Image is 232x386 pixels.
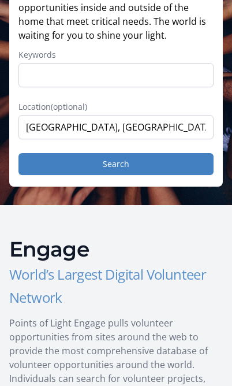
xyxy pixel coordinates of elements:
[18,101,214,113] label: Location
[9,237,223,261] h2: Engage
[18,49,214,61] label: Keywords
[18,115,214,139] input: Enter a location
[9,263,223,309] h3: World’s Largest Digital Volunteer Network
[18,153,214,175] button: Search
[51,101,87,112] span: (optional)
